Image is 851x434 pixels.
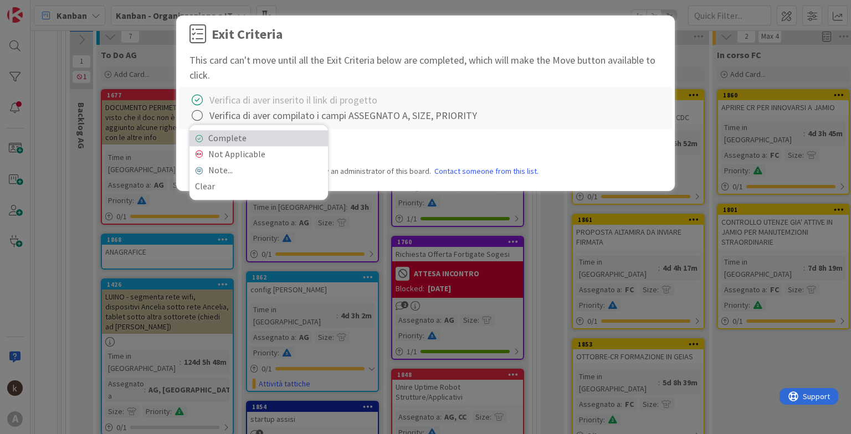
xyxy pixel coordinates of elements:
a: Not Applicable [189,146,328,162]
a: Clear [189,178,328,194]
a: Note... [189,162,328,178]
a: Complete [189,130,328,146]
a: Contact someone from this list. [434,166,539,177]
div: Verifica di aver compilato i campi ASSEGNATO A, SIZE, PRIORITY [209,108,477,123]
span: Support [23,2,50,15]
div: Verifica di aver inserito il link di progetto [209,92,377,107]
div: Exit Criteria [212,24,283,44]
div: This card can't move until all the Exit Criteria below are completed, which will make the Move bu... [189,53,662,82]
div: Note: Exit Criteria is a board setting set by an administrator of this board. [189,166,662,177]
